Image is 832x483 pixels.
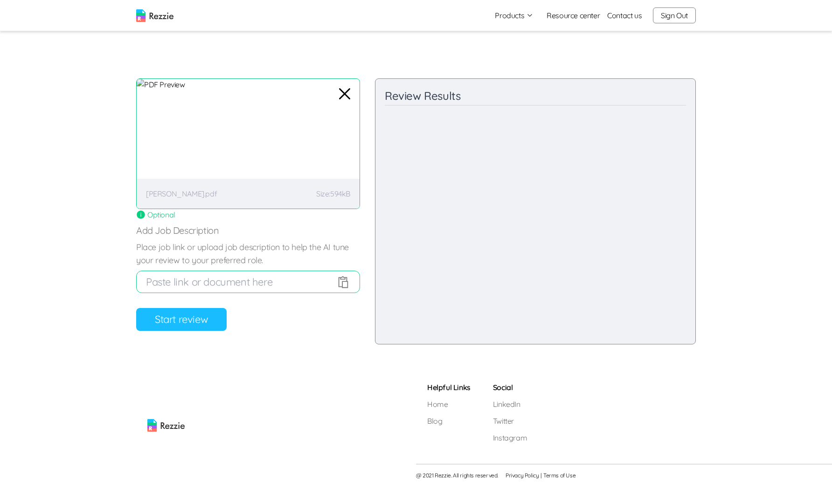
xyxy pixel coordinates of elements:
a: LinkedIn [493,399,527,410]
a: Privacy Policy [506,472,539,479]
p: Size: 594kB [316,188,350,199]
button: Start review [136,308,227,331]
a: Twitter [493,415,527,427]
p: Add Job Description [136,224,360,237]
img: logo [136,9,173,22]
h5: Helpful Links [427,382,471,393]
img: rezzie logo [147,382,185,432]
a: Instagram [493,432,527,443]
a: Resource center [547,10,600,21]
button: Sign Out [653,7,696,23]
button: Products [495,10,534,21]
input: Paste link or document here [146,271,336,293]
a: Blog [427,415,471,427]
p: [PERSON_NAME].pdf [146,188,217,199]
div: Review Results [385,88,686,105]
div: Optional [136,209,360,220]
a: Terms of Use [543,472,575,479]
a: Contact us [607,10,642,21]
a: Home [427,399,471,410]
span: @ 2021 Rezzie. All rights reserved. [416,472,498,479]
label: Place job link or upload job description to help the AI tune your review to your preferred role. [136,241,360,267]
h5: Social [493,382,527,393]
